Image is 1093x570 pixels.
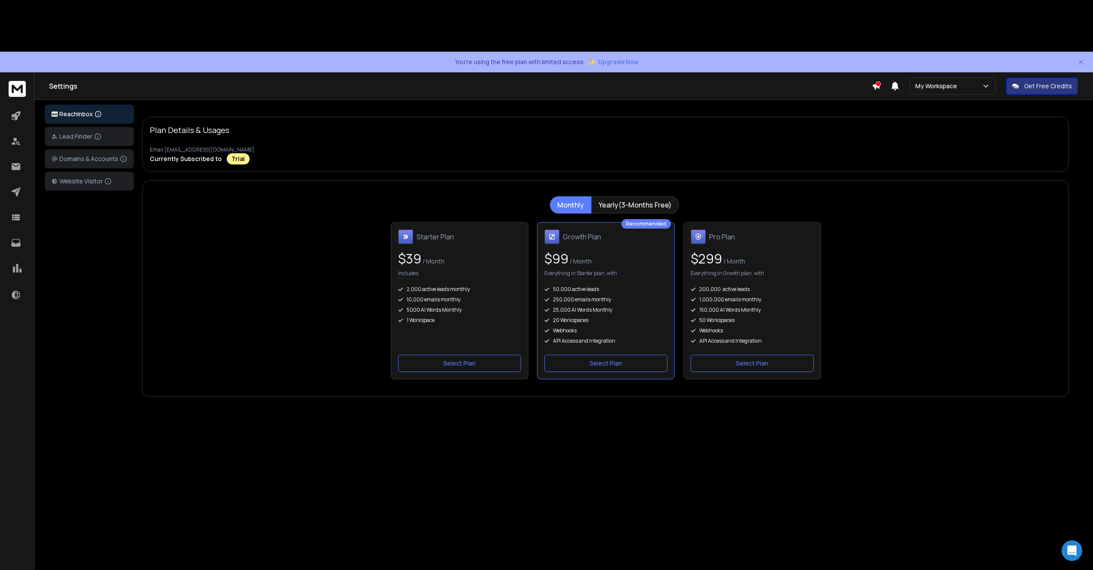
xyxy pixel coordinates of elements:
[398,317,521,324] div: 1 Workspace
[421,257,445,265] span: / Month
[150,124,229,136] p: Plan Details & Usages
[587,53,639,71] button: ✨Upgrade Now
[544,250,568,267] span: $ 99
[563,232,601,242] h1: Growth Plan
[227,153,250,164] div: Trial
[915,82,960,90] p: My Workspace
[691,307,814,313] div: 150,000 AI Words Monthly
[150,146,1062,153] p: Email: [EMAIL_ADDRESS][DOMAIN_NAME]
[398,270,418,279] p: Includes
[691,296,814,303] div: 1,000,000 emails monthly
[691,229,706,244] img: Pro Plan icon
[691,250,722,267] span: $ 299
[691,327,814,334] div: Webhooks
[398,229,413,244] img: Starter Plan icon
[568,257,592,265] span: / Month
[544,270,617,279] p: Everything in Starter plan, with
[691,317,814,324] div: 50 Workspaces
[544,355,667,372] button: Select Plan
[709,232,735,242] h1: Pro Plan
[398,286,521,293] div: 2,000 active leads monthly
[1078,52,1084,72] button: Close notification
[398,296,521,303] div: 10,000 emails monthly
[45,127,134,146] button: Lead Finder
[691,355,814,372] button: Select Plan
[417,232,454,242] h1: Starter Plan
[52,112,58,117] img: logo
[691,270,764,279] p: Everything in Growth plan, with
[45,149,134,168] button: Domains & Accounts
[398,355,521,372] button: Select Plan
[587,56,596,68] span: ✨
[691,338,814,344] div: API Access and Integration
[1062,540,1082,561] div: Open Intercom Messenger
[544,286,667,293] div: 50,000 active leads
[45,105,134,124] button: ReachInbox
[544,307,667,313] div: 25,000 AI Words Monthly
[150,155,222,163] p: Currently Subscribed to
[398,307,521,313] div: 5000 AI Words Monthly
[544,296,667,303] div: 250,000 emails monthly
[1024,82,1072,90] p: Get Free Credits
[1006,77,1078,95] button: Get Free Credits
[544,327,667,334] div: Webhooks
[398,250,421,267] span: $ 39
[550,196,591,214] button: Monthly
[49,81,872,91] h1: Settings
[544,338,667,344] div: API Access and Integration
[598,58,639,66] span: Upgrade Now
[45,172,134,191] button: Website Visitor
[621,219,671,229] div: Recommended
[455,58,584,66] p: You're using the free plan with limited access
[544,229,559,244] img: Growth Plan icon
[544,317,667,324] div: 20 Workspaces
[591,196,679,214] button: Yearly(3-Months Free)
[722,257,745,265] span: / Month
[691,286,814,293] div: 200,000 active leads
